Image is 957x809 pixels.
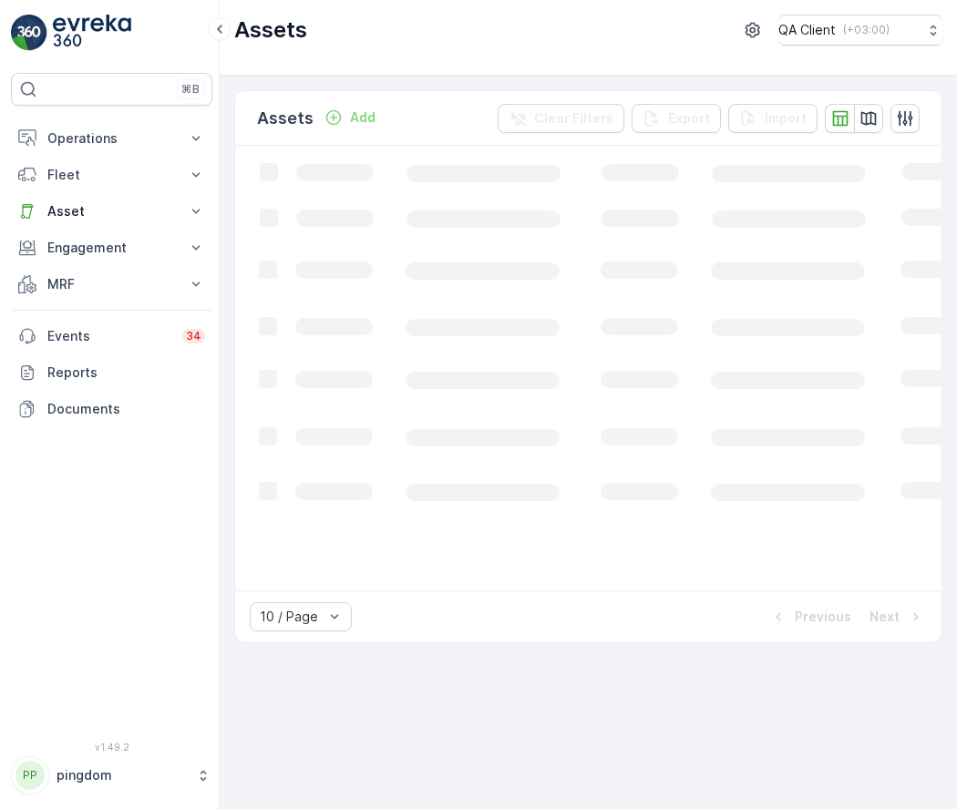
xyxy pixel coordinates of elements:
[47,275,176,293] p: MRF
[11,742,212,753] span: v 1.49.2
[11,391,212,427] a: Documents
[11,15,47,51] img: logo
[843,23,890,37] p: ( +03:00 )
[47,166,176,184] p: Fleet
[350,108,376,127] p: Add
[11,193,212,230] button: Asset
[11,157,212,193] button: Fleet
[11,318,212,354] a: Events34
[11,756,212,794] button: PPpingdom
[668,109,710,128] p: Export
[53,15,131,51] img: logo_light-DOdMpM7g.png
[534,109,613,128] p: Clear Filters
[11,120,212,157] button: Operations
[778,15,942,46] button: QA Client(+03:00)
[15,761,45,790] div: PP
[257,106,314,131] p: Assets
[11,230,212,266] button: Engagement
[11,266,212,302] button: MRF
[234,15,307,45] p: Assets
[795,608,851,626] p: Previous
[778,21,836,39] p: QA Client
[767,606,853,628] button: Previous
[47,400,205,418] p: Documents
[47,202,176,220] p: Asset
[632,104,721,133] button: Export
[47,327,171,345] p: Events
[765,109,807,128] p: Import
[47,364,205,382] p: Reports
[47,239,176,257] p: Engagement
[870,608,900,626] p: Next
[868,606,927,628] button: Next
[317,107,383,128] button: Add
[11,354,212,391] a: Reports
[181,82,200,97] p: ⌘B
[57,766,187,784] p: pingdom
[186,329,201,343] p: 34
[47,129,176,148] p: Operations
[498,104,624,133] button: Clear Filters
[728,104,818,133] button: Import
